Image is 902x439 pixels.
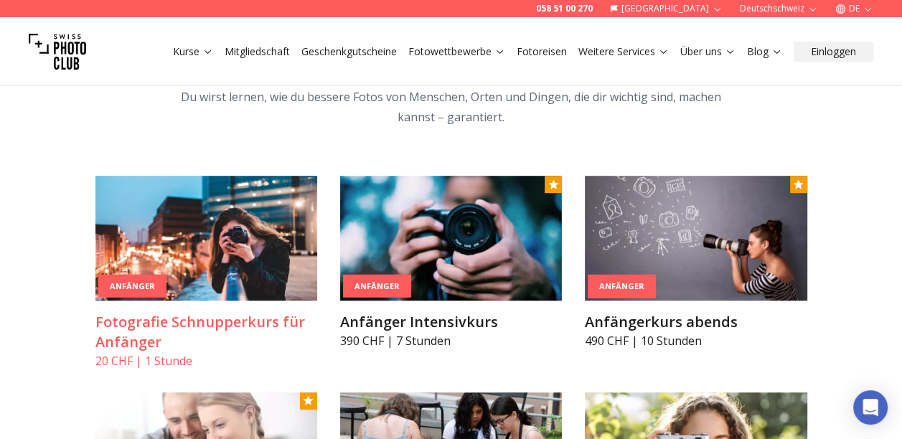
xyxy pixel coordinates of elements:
[741,42,788,62] button: Blog
[853,390,888,425] div: Open Intercom Messenger
[403,42,511,62] button: Fotowettbewerbe
[95,176,317,369] a: Fotografie Schnupperkurs für AnfängerAnfängerFotografie Schnupperkurs für Anfänger20 CHF | 1 Stunde
[340,332,562,349] p: 390 CHF | 7 Stunden
[588,275,656,298] div: Anfänger
[340,176,562,301] img: Anfänger Intensivkurs
[573,42,675,62] button: Weitere Services
[511,42,573,62] button: Fotoreisen
[343,274,411,298] div: Anfänger
[340,176,562,349] a: Anfänger IntensivkursAnfängerAnfänger Intensivkurs390 CHF | 7 Stunden
[585,176,807,349] a: Anfängerkurs abendsAnfängerAnfängerkurs abends490 CHF | 10 Stunden
[517,44,567,59] a: Fotoreisen
[536,3,593,14] a: 058 51 00 270
[747,44,782,59] a: Blog
[340,312,562,332] h3: Anfänger Intensivkurs
[173,44,213,59] a: Kurse
[95,176,317,301] img: Fotografie Schnupperkurs für Anfänger
[95,312,317,352] h3: Fotografie Schnupperkurs für Anfänger
[675,42,741,62] button: Über uns
[794,42,873,62] button: Einloggen
[408,44,505,59] a: Fotowettbewerbe
[301,44,397,59] a: Geschenkgutscheine
[98,274,166,298] div: Anfänger
[95,352,317,369] p: 20 CHF | 1 Stunde
[176,87,727,127] p: Du wirst lernen, wie du bessere Fotos von Menschen, Orten und Dingen, die dir wichtig sind, mache...
[578,44,669,59] a: Weitere Services
[585,176,807,301] img: Anfängerkurs abends
[29,23,86,80] img: Swiss photo club
[296,42,403,62] button: Geschenkgutscheine
[585,332,807,349] p: 490 CHF | 10 Stunden
[225,44,290,59] a: Mitgliedschaft
[680,44,736,59] a: Über uns
[167,42,219,62] button: Kurse
[219,42,296,62] button: Mitgliedschaft
[585,312,807,332] h3: Anfängerkurs abends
